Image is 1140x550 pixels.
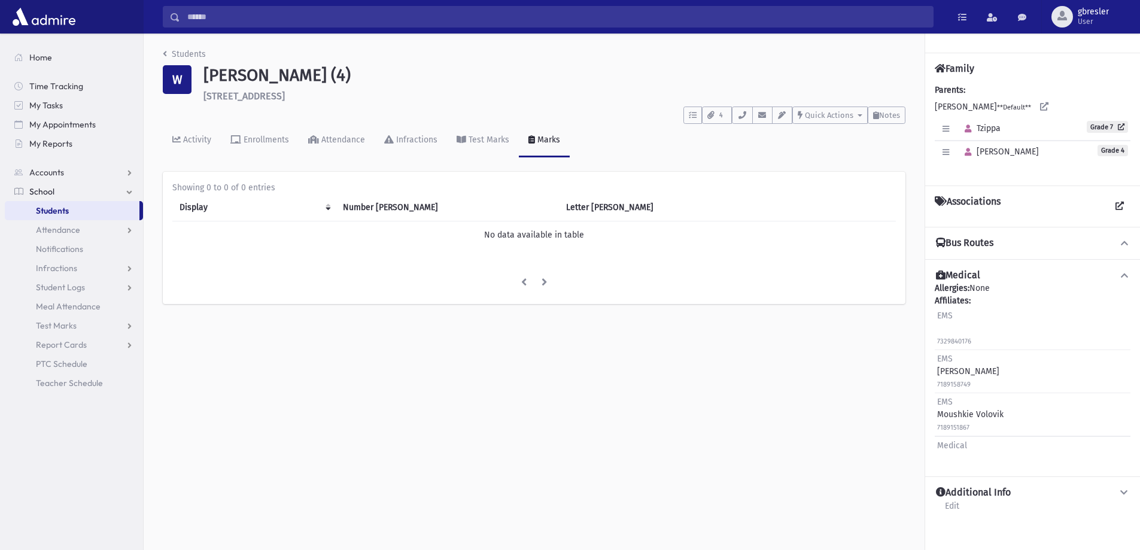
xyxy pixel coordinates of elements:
[937,338,971,345] small: 7329840176
[935,237,1130,250] button: Bus Routes
[163,48,206,65] nav: breadcrumb
[868,107,905,124] button: Notes
[221,124,299,157] a: Enrollments
[375,124,447,157] a: Infractions
[5,115,143,134] a: My Appointments
[937,311,953,321] span: EMS
[1087,121,1128,133] a: Grade 7
[203,65,905,86] h1: [PERSON_NAME] (4)
[5,48,143,67] a: Home
[5,373,143,393] a: Teacher Schedule
[5,259,143,278] a: Infractions
[935,84,1130,176] div: [PERSON_NAME]
[29,81,83,92] span: Time Tracking
[319,135,365,145] div: Attendance
[936,487,1011,499] h4: Additional Info
[299,124,375,157] a: Attendance
[5,77,143,96] a: Time Tracking
[172,194,336,221] th: Display
[5,278,143,297] a: Student Logs
[36,301,101,312] span: Meal Attendance
[959,123,1001,133] span: Tzippa
[935,296,971,306] b: Affiliates:
[29,119,96,130] span: My Appointments
[29,52,52,63] span: Home
[163,65,191,94] div: W
[466,135,509,145] div: Test Marks
[36,244,83,254] span: Notifications
[1078,17,1109,26] span: User
[716,110,726,121] span: 4
[36,320,77,331] span: Test Marks
[180,6,933,28] input: Search
[336,194,559,221] th: Number Mark
[29,186,54,197] span: School
[1098,145,1128,156] span: Grade 4
[935,283,969,293] b: Allergies:
[203,90,905,102] h6: [STREET_ADDRESS]
[935,196,1001,217] h4: Associations
[181,135,211,145] div: Activity
[959,147,1039,157] span: [PERSON_NAME]
[937,440,967,451] span: Medical
[702,107,732,124] button: 4
[10,5,78,29] img: AdmirePro
[36,378,103,388] span: Teacher Schedule
[535,135,560,145] div: Marks
[241,135,289,145] div: Enrollments
[5,182,143,201] a: School
[5,316,143,335] a: Test Marks
[937,381,971,388] small: 7189158749
[935,85,965,95] b: Parents:
[163,124,221,157] a: Activity
[36,339,87,350] span: Report Cards
[447,124,519,157] a: Test Marks
[5,163,143,182] a: Accounts
[5,201,139,220] a: Students
[792,107,868,124] button: Quick Actions
[36,282,85,293] span: Student Logs
[36,224,80,235] span: Attendance
[5,239,143,259] a: Notifications
[5,96,143,115] a: My Tasks
[5,220,143,239] a: Attendance
[937,353,999,390] div: [PERSON_NAME]
[935,63,974,74] h4: Family
[944,499,960,521] a: Edit
[519,124,570,157] a: Marks
[5,354,143,373] a: PTC Schedule
[172,221,896,248] td: No data available in table
[559,194,752,221] th: Letter Mark
[36,358,87,369] span: PTC Schedule
[1078,7,1109,17] span: gbresler
[879,111,900,120] span: Notes
[937,424,969,432] small: 7189151867
[935,269,1130,282] button: Medical
[937,354,953,364] span: EMS
[937,396,1004,433] div: Moushkie Volovik
[36,205,69,216] span: Students
[805,111,853,120] span: Quick Actions
[29,167,64,178] span: Accounts
[36,263,77,274] span: Infractions
[935,487,1130,499] button: Additional Info
[936,237,993,250] h4: Bus Routes
[29,100,63,111] span: My Tasks
[935,282,1130,467] div: None
[5,297,143,316] a: Meal Attendance
[936,269,980,282] h4: Medical
[394,135,437,145] div: Infractions
[937,397,953,407] span: EMS
[5,134,143,153] a: My Reports
[1109,196,1130,217] a: View all Associations
[5,335,143,354] a: Report Cards
[172,181,896,194] div: Showing 0 to 0 of 0 entries
[29,138,72,149] span: My Reports
[163,49,206,59] a: Students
